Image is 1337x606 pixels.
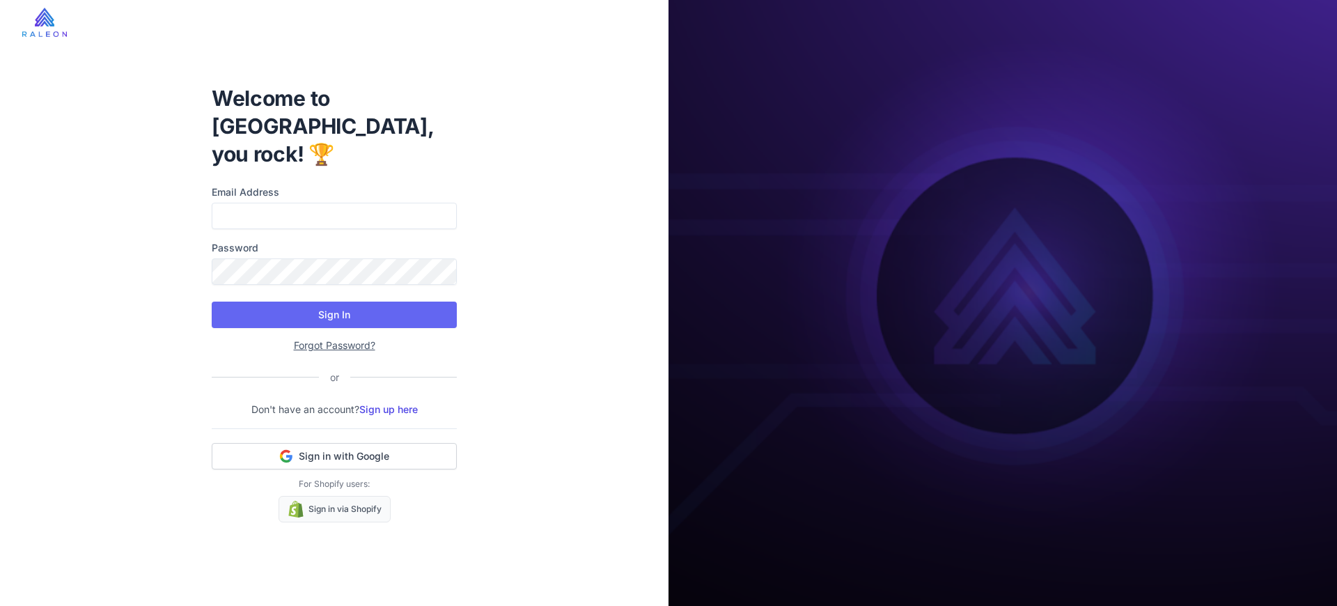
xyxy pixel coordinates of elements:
[299,449,389,463] span: Sign in with Google
[22,8,67,37] img: raleon-logo-whitebg.9aac0268.jpg
[212,478,457,490] p: For Shopify users:
[212,84,457,168] h1: Welcome to [GEOGRAPHIC_DATA], you rock! 🏆
[212,302,457,328] button: Sign In
[212,185,457,200] label: Email Address
[319,370,350,385] div: or
[294,339,375,351] a: Forgot Password?
[279,496,391,522] a: Sign in via Shopify
[359,403,418,415] a: Sign up here
[212,240,457,256] label: Password
[212,402,457,417] p: Don't have an account?
[212,443,457,469] button: Sign in with Google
